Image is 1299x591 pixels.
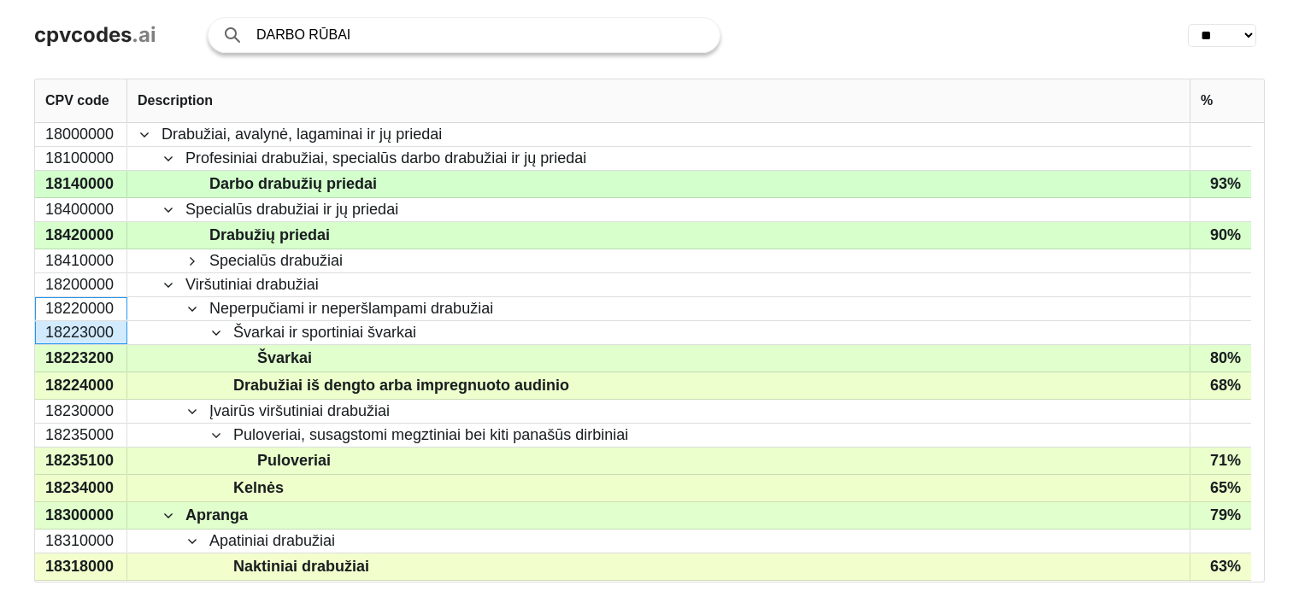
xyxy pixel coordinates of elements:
[1190,222,1251,249] div: 90%
[256,18,702,52] input: Search products or services...
[233,424,628,446] span: Puloveriai, susagstomi megztiniai bei kiti panašūs dirbiniai
[35,553,127,580] div: 18318000
[35,475,127,501] div: 18234000
[209,223,330,248] span: Drabužių priedai
[209,172,377,196] span: Darbo drabužių priedai
[162,124,442,145] span: Drabužiai, avalynė, lagaminai ir jų priedai
[35,249,127,272] div: 18410000
[45,93,109,108] span: CPV code
[1190,475,1251,501] div: 65%
[35,171,127,197] div: 18140000
[185,274,319,295] span: Viršutiniai drabužiai
[35,123,127,146] div: 18000000
[132,22,156,47] span: .ai
[34,22,132,47] span: cpvcodes
[35,321,127,344] div: 18223000
[233,476,284,500] span: Kelnės
[1190,553,1251,580] div: 63%
[1190,171,1251,197] div: 93%
[257,346,312,371] span: Švarkai
[233,373,569,398] span: Drabužiai iš dengto arba impregnuoto audinio
[35,448,127,474] div: 18235100
[35,198,127,221] div: 18400000
[1190,448,1251,474] div: 71%
[138,93,213,108] span: Description
[35,424,127,447] div: 18235000
[209,298,493,319] span: Neperpučiami ir neperšlampami drabužiai
[35,222,127,249] div: 18420000
[209,530,335,552] span: Apatiniai drabužiai
[185,199,398,220] span: Specialūs drabužiai ir jų priedai
[185,148,586,169] span: Profesiniai drabužiai, specialūs darbo drabužiai ir jų priedai
[257,448,331,473] span: Puloveriai
[233,554,369,579] span: Naktiniai drabužiai
[185,503,248,528] span: Apranga
[34,23,156,48] a: cpvcodes.ai
[1190,345,1251,372] div: 80%
[1190,372,1251,399] div: 68%
[35,273,127,296] div: 18200000
[209,250,343,272] span: Specialūs drabužiai
[1201,93,1213,108] span: %
[35,530,127,553] div: 18310000
[1190,502,1251,529] div: 79%
[35,502,127,529] div: 18300000
[233,322,416,343] span: Švarkai ir sportiniai švarkai
[35,400,127,423] div: 18230000
[209,401,390,422] span: Įvairūs viršutiniai drabužiai
[35,345,127,372] div: 18223200
[35,372,127,399] div: 18224000
[35,147,127,170] div: 18100000
[35,297,127,320] div: 18220000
